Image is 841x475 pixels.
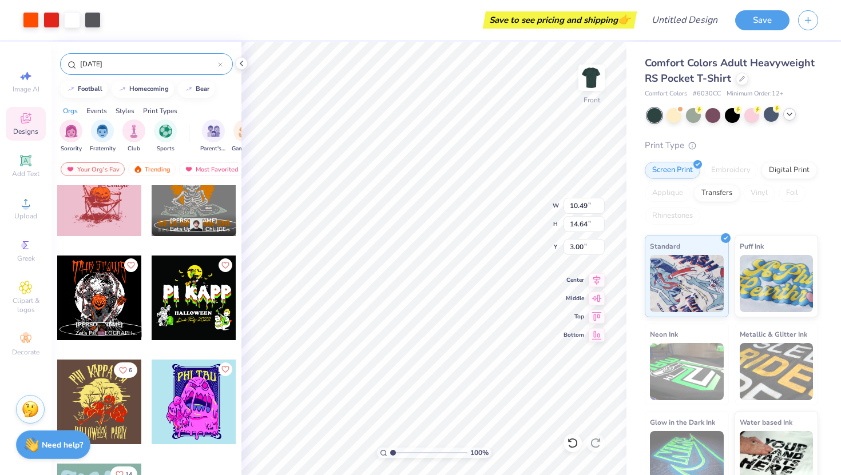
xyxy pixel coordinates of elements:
[704,162,758,179] div: Embroidery
[740,240,764,252] span: Puff Ink
[645,185,691,202] div: Applique
[118,86,127,93] img: trend_line.gif
[642,9,727,31] input: Untitled Design
[129,368,132,373] span: 6
[61,162,125,176] div: Your Org's Fav
[761,162,817,179] div: Digital Print
[693,89,721,99] span: # 6030CC
[740,328,807,340] span: Metallic & Glitter Ink
[128,162,176,176] div: Trending
[96,125,109,138] img: Fraternity Image
[184,165,193,173] img: most_fav.gif
[133,165,142,173] img: trending.gif
[59,119,82,153] div: filter for Sorority
[116,106,134,116] div: Styles
[154,119,177,153] button: filter button
[154,119,177,153] div: filter for Sports
[86,106,107,116] div: Events
[157,145,174,153] span: Sports
[239,125,252,138] img: Game Day Image
[66,86,76,93] img: trend_line.gif
[178,81,215,98] button: bear
[232,145,258,153] span: Game Day
[61,145,82,153] span: Sorority
[129,86,169,92] div: homecoming
[12,169,39,178] span: Add Text
[232,119,258,153] div: filter for Game Day
[12,348,39,357] span: Decorate
[618,13,630,26] span: 👉
[90,145,116,153] span: Fraternity
[650,240,680,252] span: Standard
[170,217,217,225] span: [PERSON_NAME]
[112,81,174,98] button: homecoming
[159,125,172,138] img: Sports Image
[124,258,138,272] button: Like
[14,211,37,221] span: Upload
[779,185,806,202] div: Foil
[645,56,815,85] span: Comfort Colors Adult Heavyweight RS Pocket T-Shirt
[42,440,83,450] strong: Need help?
[207,125,220,138] img: Parent's Weekend Image
[122,119,145,153] button: filter button
[63,106,78,116] div: Orgs
[65,125,78,138] img: Sorority Image
[564,276,584,284] span: Center
[645,162,700,179] div: Screen Print
[90,119,116,153] button: filter button
[184,86,193,93] img: trend_line.gif
[740,255,814,312] img: Puff Ink
[735,10,790,30] button: Save
[179,162,244,176] div: Most Favorited
[740,343,814,400] img: Metallic & Glitter Ink
[486,11,634,29] div: Save to see pricing and shipping
[76,329,137,338] span: Zeta Psi, [GEOGRAPHIC_DATA][US_STATE] at [GEOGRAPHIC_DATA]
[564,331,584,339] span: Bottom
[584,95,600,105] div: Front
[727,89,784,99] span: Minimum Order: 12 +
[200,145,227,153] span: Parent's Weekend
[470,448,489,458] span: 100 %
[743,185,775,202] div: Vinyl
[232,119,258,153] button: filter button
[219,362,232,376] button: Like
[740,416,792,428] span: Water based Ink
[650,328,678,340] span: Neon Ink
[580,66,603,89] img: Front
[122,119,145,153] div: filter for Club
[694,185,740,202] div: Transfers
[6,296,46,314] span: Clipart & logos
[60,81,108,98] button: football
[196,86,209,92] div: bear
[200,119,227,153] div: filter for Parent's Weekend
[645,207,700,225] div: Rhinestones
[564,313,584,321] span: Top
[128,145,140,153] span: Club
[170,225,232,234] span: Beta Upsilon Chi, [GEOGRAPHIC_DATA]
[59,119,82,153] button: filter button
[650,416,715,428] span: Glow in the Dark Ink
[645,139,818,152] div: Print Type
[128,125,140,138] img: Club Image
[219,258,232,272] button: Like
[13,85,39,94] span: Image AI
[650,255,724,312] img: Standard
[200,119,227,153] button: filter button
[90,119,116,153] div: filter for Fraternity
[76,321,123,329] span: [PERSON_NAME]
[564,294,584,302] span: Middle
[650,343,724,400] img: Neon Ink
[79,58,218,70] input: Try "Alpha"
[78,86,102,92] div: football
[17,254,35,263] span: Greek
[114,362,137,378] button: Like
[143,106,177,116] div: Print Types
[66,165,75,173] img: most_fav.gif
[645,89,687,99] span: Comfort Colors
[13,127,38,136] span: Designs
